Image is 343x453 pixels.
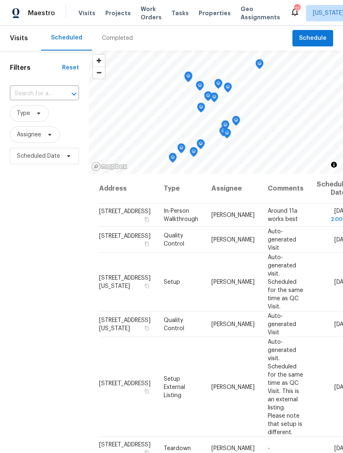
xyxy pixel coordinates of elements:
[268,313,296,335] span: Auto-generated Visit
[184,71,192,84] div: Map marker
[10,64,62,72] h1: Filters
[177,143,185,156] div: Map marker
[102,34,133,42] div: Completed
[17,131,41,139] span: Assignee
[211,446,255,451] span: [PERSON_NAME]
[190,147,198,160] div: Map marker
[197,103,205,115] div: Map marker
[294,5,300,13] div: 17
[171,10,189,16] span: Tasks
[10,87,56,100] input: Search for an address...
[143,387,151,395] button: Copy Address
[199,9,231,17] span: Properties
[99,233,151,239] span: [STREET_ADDRESS]
[157,174,205,204] th: Type
[329,160,339,170] button: Toggle attribution
[204,91,212,104] div: Map marker
[99,380,151,386] span: [STREET_ADDRESS]
[143,240,151,247] button: Copy Address
[292,30,333,47] button: Schedule
[17,152,60,160] span: Scheduled Date
[105,9,131,17] span: Projects
[214,79,222,92] div: Map marker
[99,317,151,331] span: [STREET_ADDRESS][US_STATE]
[164,208,198,222] span: In-Person Walkthrough
[17,109,30,117] span: Type
[93,55,105,67] button: Zoom in
[164,446,191,451] span: Teardown
[164,376,185,398] span: Setup External Listing
[211,212,255,218] span: [PERSON_NAME]
[205,174,261,204] th: Assignee
[99,174,157,204] th: Address
[93,67,105,78] button: Zoom out
[28,9,55,17] span: Maestro
[99,442,151,448] span: [STREET_ADDRESS]
[211,384,255,390] span: [PERSON_NAME]
[211,279,255,285] span: [PERSON_NAME]
[221,120,229,133] div: Map marker
[169,153,177,166] div: Map marker
[197,139,205,152] div: Map marker
[196,81,204,94] div: Map marker
[141,5,162,21] span: Work Orders
[210,92,218,105] div: Map marker
[241,5,280,21] span: Geo Assignments
[268,339,303,435] span: Auto-generated visit. Scheduled for the same time as QC Visit. This is an external listing. Pleas...
[268,228,296,251] span: Auto-generated Visit
[79,9,95,17] span: Visits
[99,209,151,214] span: [STREET_ADDRESS]
[299,33,327,44] span: Schedule
[219,126,227,139] div: Map marker
[68,88,80,100] button: Open
[211,237,255,242] span: [PERSON_NAME]
[143,216,151,223] button: Copy Address
[255,59,264,72] div: Map marker
[331,160,336,169] span: Toggle attribution
[62,64,79,72] div: Reset
[261,174,310,204] th: Comments
[223,129,231,141] div: Map marker
[51,34,82,42] div: Scheduled
[164,279,180,285] span: Setup
[10,29,28,47] span: Visits
[232,116,240,129] div: Map marker
[143,282,151,289] button: Copy Address
[99,275,151,289] span: [STREET_ADDRESS][US_STATE]
[143,324,151,331] button: Copy Address
[211,321,255,327] span: [PERSON_NAME]
[91,162,127,171] a: Mapbox homepage
[164,232,184,246] span: Quality Control
[164,317,184,331] span: Quality Control
[224,83,232,95] div: Map marker
[268,208,298,222] span: Around 11a works best
[268,446,270,451] span: -
[268,254,303,309] span: Auto-generated visit. Scheduled for the same time as QC Visit.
